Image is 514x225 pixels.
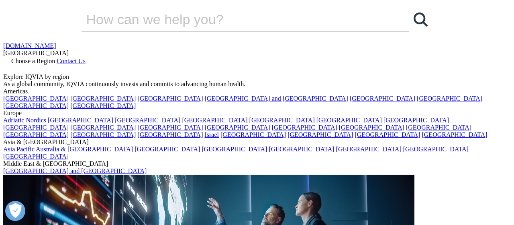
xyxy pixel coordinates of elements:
a: [GEOGRAPHIC_DATA] [202,146,267,153]
a: [GEOGRAPHIC_DATA] and [GEOGRAPHIC_DATA] [204,95,348,102]
a: [GEOGRAPHIC_DATA] and [GEOGRAPHIC_DATA] [3,167,147,174]
span: Choose a Region [11,58,55,64]
div: [GEOGRAPHIC_DATA] [3,50,511,57]
a: [GEOGRAPHIC_DATA] [70,95,136,102]
a: [GEOGRAPHIC_DATA] [182,117,247,124]
a: [GEOGRAPHIC_DATA] [339,124,404,131]
div: Middle East & [GEOGRAPHIC_DATA] [3,160,511,167]
div: As a global community, IQVIA continuously invests and commits to advancing human health. [3,81,511,88]
a: [GEOGRAPHIC_DATA] [204,124,270,131]
a: [GEOGRAPHIC_DATA] [137,124,203,131]
a: Australia & [GEOGRAPHIC_DATA] [36,146,133,153]
svg: Search [414,12,428,27]
a: [GEOGRAPHIC_DATA] [3,102,69,109]
a: [GEOGRAPHIC_DATA] [383,117,449,124]
a: [GEOGRAPHIC_DATA] [288,131,353,138]
div: Asia & [GEOGRAPHIC_DATA] [3,138,511,146]
a: [GEOGRAPHIC_DATA] [115,117,180,124]
a: [GEOGRAPHIC_DATA] [3,131,69,138]
a: [GEOGRAPHIC_DATA] [70,124,136,131]
a: [GEOGRAPHIC_DATA] [70,131,136,138]
a: [GEOGRAPHIC_DATA] [422,131,487,138]
a: [DOMAIN_NAME] [3,42,56,49]
a: [GEOGRAPHIC_DATA] [403,146,469,153]
a: Israel [204,131,219,138]
a: [GEOGRAPHIC_DATA] [137,95,203,102]
a: [GEOGRAPHIC_DATA] [3,153,69,160]
a: [GEOGRAPHIC_DATA] [137,131,203,138]
a: [GEOGRAPHIC_DATA] [48,117,113,124]
a: [GEOGRAPHIC_DATA] [406,124,471,131]
div: Europe [3,109,511,117]
input: Suchen [82,7,386,31]
a: [GEOGRAPHIC_DATA] [272,124,337,131]
a: [GEOGRAPHIC_DATA] [336,146,402,153]
a: Contact Us [57,58,86,64]
a: [GEOGRAPHIC_DATA] [220,131,286,138]
a: [GEOGRAPHIC_DATA] [249,117,315,124]
a: [GEOGRAPHIC_DATA] [135,146,200,153]
a: [GEOGRAPHIC_DATA] [316,117,382,124]
a: Suchen [409,7,433,31]
a: Adriatic [3,117,24,124]
a: [GEOGRAPHIC_DATA] [3,95,69,102]
a: [GEOGRAPHIC_DATA] [70,102,136,109]
button: Präferenzen öffnen [5,201,25,221]
a: [GEOGRAPHIC_DATA] [417,95,482,102]
a: Nordics [26,117,46,124]
div: Americas [3,88,511,95]
a: [GEOGRAPHIC_DATA] [269,146,334,153]
a: [GEOGRAPHIC_DATA] [3,124,69,131]
div: Explore IQVIA by region [3,73,511,81]
a: [GEOGRAPHIC_DATA] [350,95,415,102]
a: Asia Pacific [3,146,35,153]
a: [GEOGRAPHIC_DATA] [355,131,420,138]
